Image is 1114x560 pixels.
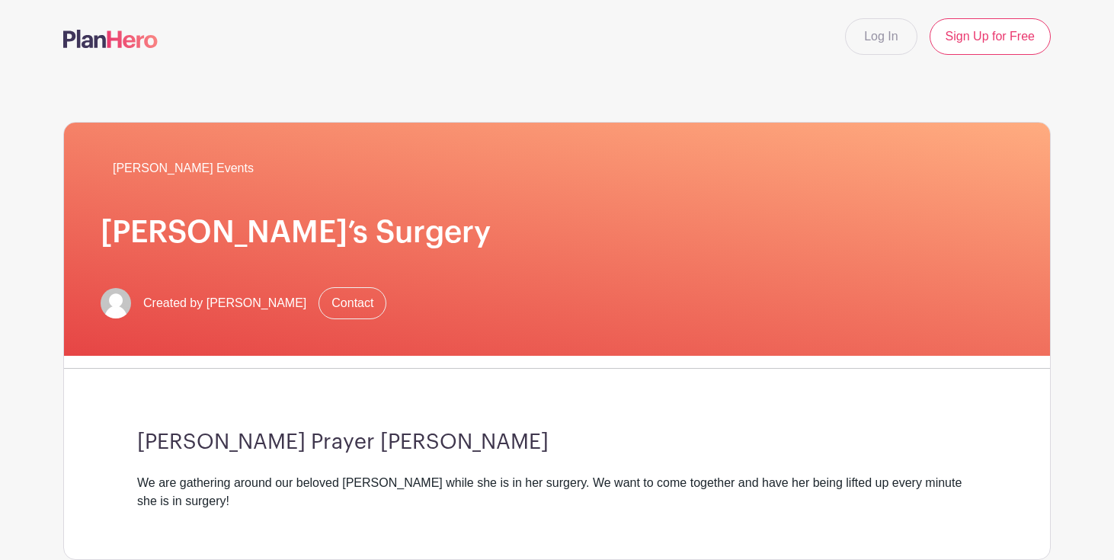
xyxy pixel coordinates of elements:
[137,474,977,510] div: We are gathering around our beloved [PERSON_NAME] while she is in her surgery. We want to come to...
[101,214,1013,251] h1: [PERSON_NAME]’s Surgery
[113,159,254,178] span: [PERSON_NAME] Events
[845,18,917,55] a: Log In
[319,287,386,319] a: Contact
[930,18,1051,55] a: Sign Up for Free
[137,430,977,456] h3: [PERSON_NAME] Prayer [PERSON_NAME]
[143,294,306,312] span: Created by [PERSON_NAME]
[63,30,158,48] img: logo-507f7623f17ff9eddc593b1ce0a138ce2505c220e1c5a4e2b4648c50719b7d32.svg
[101,288,131,318] img: default-ce2991bfa6775e67f084385cd625a349d9dcbb7a52a09fb2fda1e96e2d18dcdb.png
